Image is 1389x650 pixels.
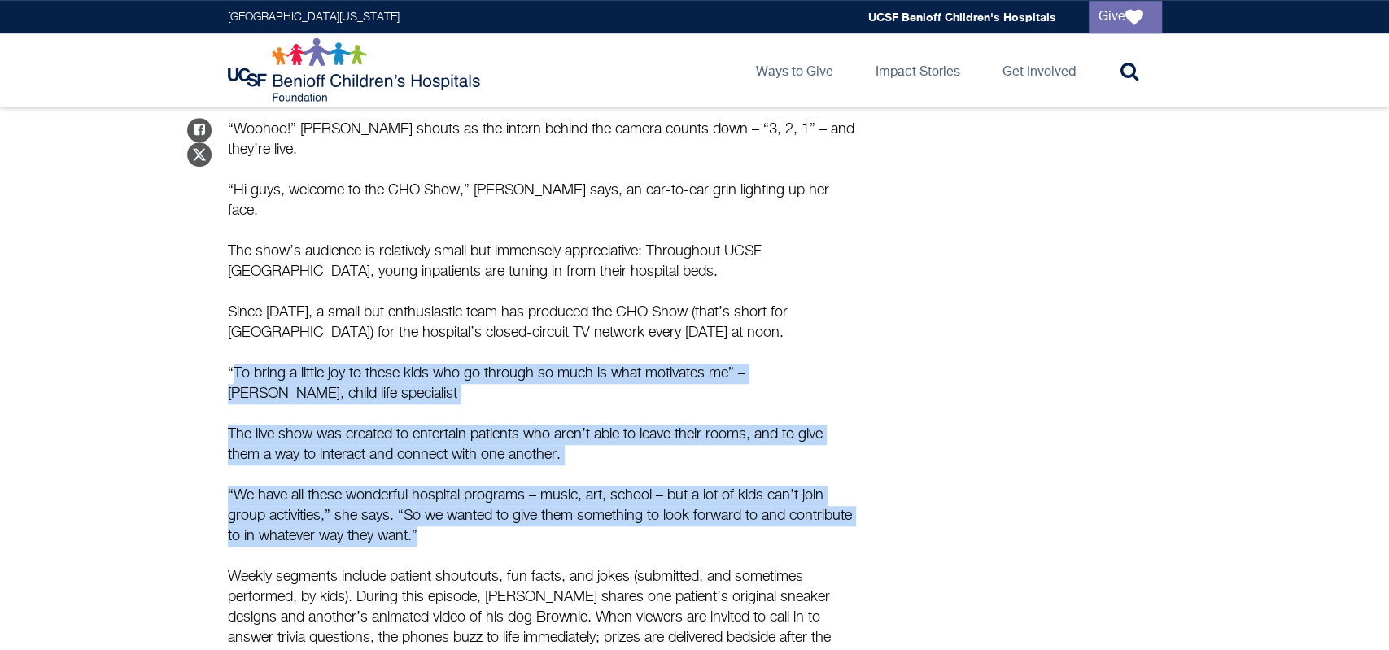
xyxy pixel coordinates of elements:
p: “We have all these wonderful hospital programs – music, art, school – but a lot of kids can’t joi... [228,486,854,547]
p: The show’s audience is relatively small but immensely appreciative: Throughout UCSF [GEOGRAPHIC_D... [228,242,854,282]
img: Logo for UCSF Benioff Children's Hospitals Foundation [228,37,484,103]
a: [GEOGRAPHIC_DATA][US_STATE] [228,11,400,23]
a: Ways to Give [743,33,846,107]
a: Impact Stories [863,33,973,107]
a: Get Involved [989,33,1089,107]
p: Since [DATE], a small but enthusiastic team has produced the CHO Show (that’s short for [GEOGRAPH... [228,303,854,343]
p: “Hi guys, welcome to the CHO Show,” [PERSON_NAME] says, an ear-to-ear grin lighting up her face. [228,181,854,221]
p: The live show was created to entertain patients who aren’t able to leave their rooms, and to give... [228,425,854,465]
a: UCSF Benioff Children's Hospitals [868,10,1056,24]
a: Give [1089,1,1162,33]
p: “Woohoo!” [PERSON_NAME] shouts as the intern behind the camera counts down – “3, 2, 1” – and they... [228,120,854,160]
p: “To bring a little joy to these kids who go through so much is what motivates me” –[PERSON_NAME],... [228,364,854,404]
